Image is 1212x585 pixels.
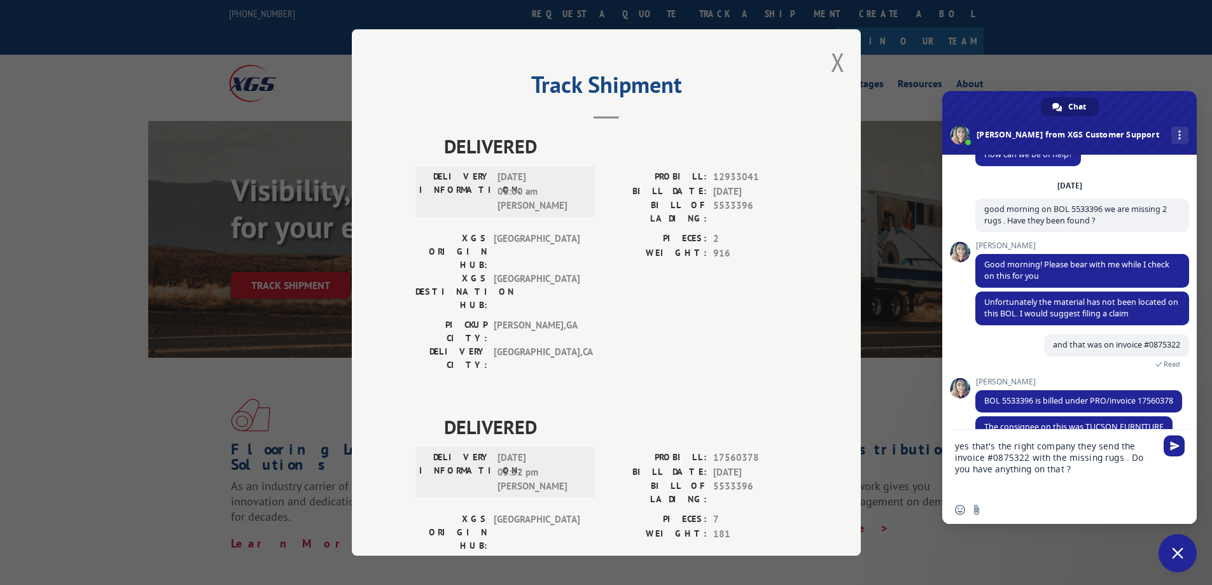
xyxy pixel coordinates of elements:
span: [PERSON_NAME] [975,377,1182,386]
span: 2 [713,232,797,246]
span: and that was on invoice #0875322 [1053,339,1180,350]
label: DELIVERY CITY: [415,345,487,372]
span: Read [1164,360,1180,369]
span: [GEOGRAPHIC_DATA] [494,512,580,553]
span: 5533396 [713,479,797,506]
label: BILL OF LADING: [606,479,707,506]
span: [GEOGRAPHIC_DATA] [494,272,580,312]
label: WEIGHT: [606,246,707,261]
label: XGS ORIGIN HUB: [415,512,487,553]
label: BILL DATE: [606,465,707,480]
span: The consignee on this was TUCSON FURNITURE [984,421,1164,432]
span: good morning on BOL 5533396 we are missing 2 rugs . Have they been found ? [984,204,1167,226]
label: DELIVERY INFORMATION: [419,170,491,213]
label: PROBILL: [606,170,707,185]
span: Insert an emoji [955,505,965,515]
label: BILL DATE: [606,185,707,199]
span: 916 [713,246,797,261]
span: [DATE] 08:00 am [PERSON_NAME] [498,170,583,213]
label: PIECES: [606,232,707,246]
span: [DATE] [713,185,797,199]
textarea: Compose your message... [955,430,1159,496]
span: [PERSON_NAME] [975,241,1189,250]
span: 181 [713,527,797,542]
span: [DATE] [713,465,797,480]
span: 12933041 [713,170,797,185]
label: BILL OF LADING: [606,199,707,225]
span: 5533396 [713,199,797,225]
span: 17560378 [713,451,797,465]
a: Close chat [1159,534,1197,572]
span: DELIVERED [444,132,797,160]
span: Send [1164,435,1185,456]
span: BOL 5533396 is billed under PRO/invoice 17560378 [984,395,1173,406]
span: Good morning! Please bear with me while I check on this for you [984,259,1169,281]
label: WEIGHT: [606,527,707,542]
span: 7 [713,512,797,527]
span: [GEOGRAPHIC_DATA] , CA [494,345,580,372]
label: PIECES: [606,512,707,527]
h2: Track Shipment [415,76,797,100]
label: XGS DESTINATION HUB: [415,272,487,312]
span: [GEOGRAPHIC_DATA] [494,232,580,272]
a: Chat [1041,97,1099,116]
label: PROBILL: [606,451,707,465]
button: Close modal [831,45,845,79]
div: [DATE] [1057,182,1082,190]
label: DELIVERY INFORMATION: [419,451,491,494]
label: PICKUP CITY: [415,318,487,345]
span: Send a file [972,505,982,515]
span: [PERSON_NAME] , GA [494,318,580,345]
span: DELIVERED [444,412,797,441]
span: Chat [1068,97,1086,116]
label: XGS ORIGIN HUB: [415,232,487,272]
span: [DATE] 05:52 pm [PERSON_NAME] [498,451,583,494]
span: Unfortunately the material has not been located on this BOL. I would suggest filing a claim [984,297,1178,319]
